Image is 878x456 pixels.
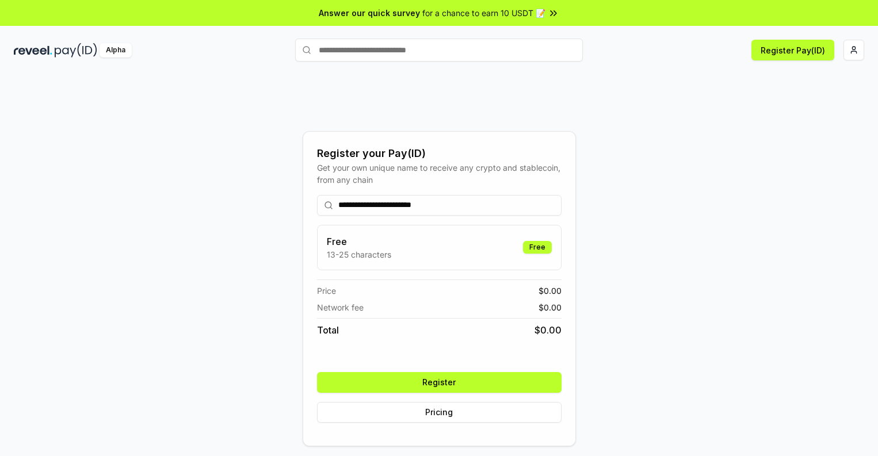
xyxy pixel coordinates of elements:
[317,301,364,313] span: Network fee
[100,43,132,58] div: Alpha
[317,402,562,423] button: Pricing
[319,7,420,19] span: Answer our quick survey
[317,145,562,162] div: Register your Pay(ID)
[317,323,339,337] span: Total
[55,43,97,58] img: pay_id
[539,301,562,313] span: $ 0.00
[317,162,562,186] div: Get your own unique name to receive any crypto and stablecoin, from any chain
[535,323,562,337] span: $ 0.00
[327,248,391,260] p: 13-25 characters
[317,285,336,297] span: Price
[523,241,552,254] div: Free
[539,285,562,297] span: $ 0.00
[327,235,391,248] h3: Free
[317,372,562,393] button: Register
[14,43,52,58] img: reveel_dark
[751,40,834,60] button: Register Pay(ID)
[422,7,545,19] span: for a chance to earn 10 USDT 📝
